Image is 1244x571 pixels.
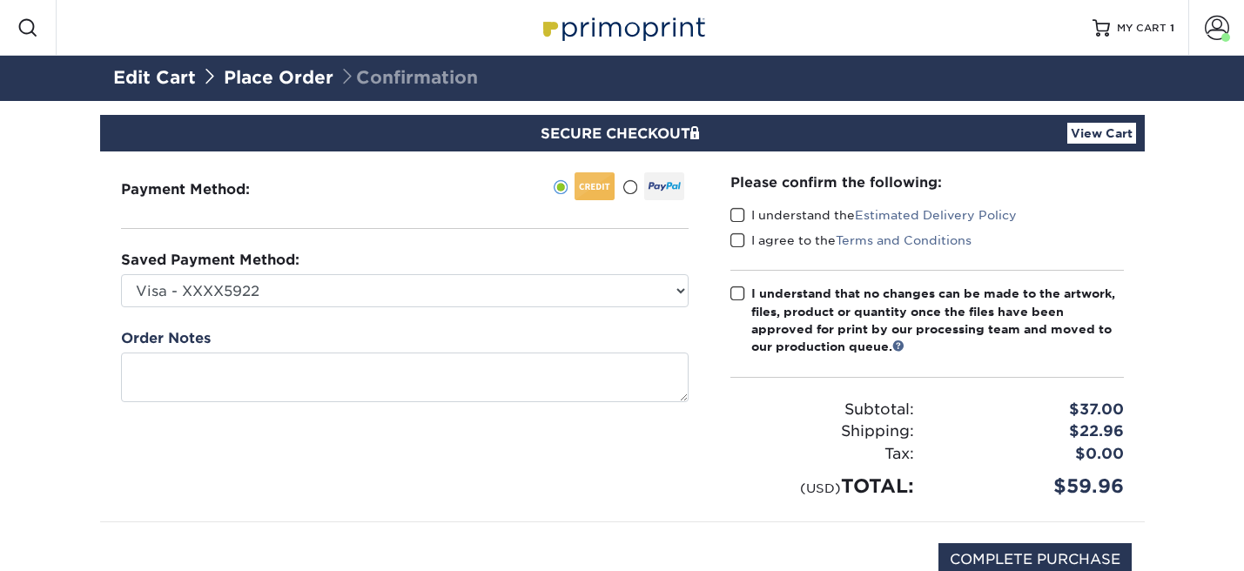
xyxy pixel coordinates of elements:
a: View Cart [1067,123,1136,144]
div: $59.96 [927,472,1137,500]
span: SECURE CHECKOUT [541,125,704,142]
div: Please confirm the following: [730,172,1124,192]
div: TOTAL: [717,472,927,500]
img: Primoprint [535,9,709,46]
a: Terms and Conditions [836,233,972,247]
div: $37.00 [927,399,1137,421]
span: MY CART [1117,21,1167,36]
small: (USD) [800,480,841,495]
label: Saved Payment Method: [121,250,299,271]
label: I understand the [730,206,1017,224]
span: Confirmation [339,67,478,88]
a: Estimated Delivery Policy [855,208,1017,222]
div: $0.00 [927,443,1137,466]
label: Order Notes [121,328,211,349]
a: Edit Cart [113,67,196,88]
div: Subtotal: [717,399,927,421]
div: I understand that no changes can be made to the artwork, files, product or quantity once the file... [751,285,1124,356]
div: Tax: [717,443,927,466]
div: Shipping: [717,420,927,443]
h3: Payment Method: [121,181,293,198]
label: I agree to the [730,232,972,249]
a: Place Order [224,67,333,88]
span: 1 [1170,22,1174,34]
div: $22.96 [927,420,1137,443]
